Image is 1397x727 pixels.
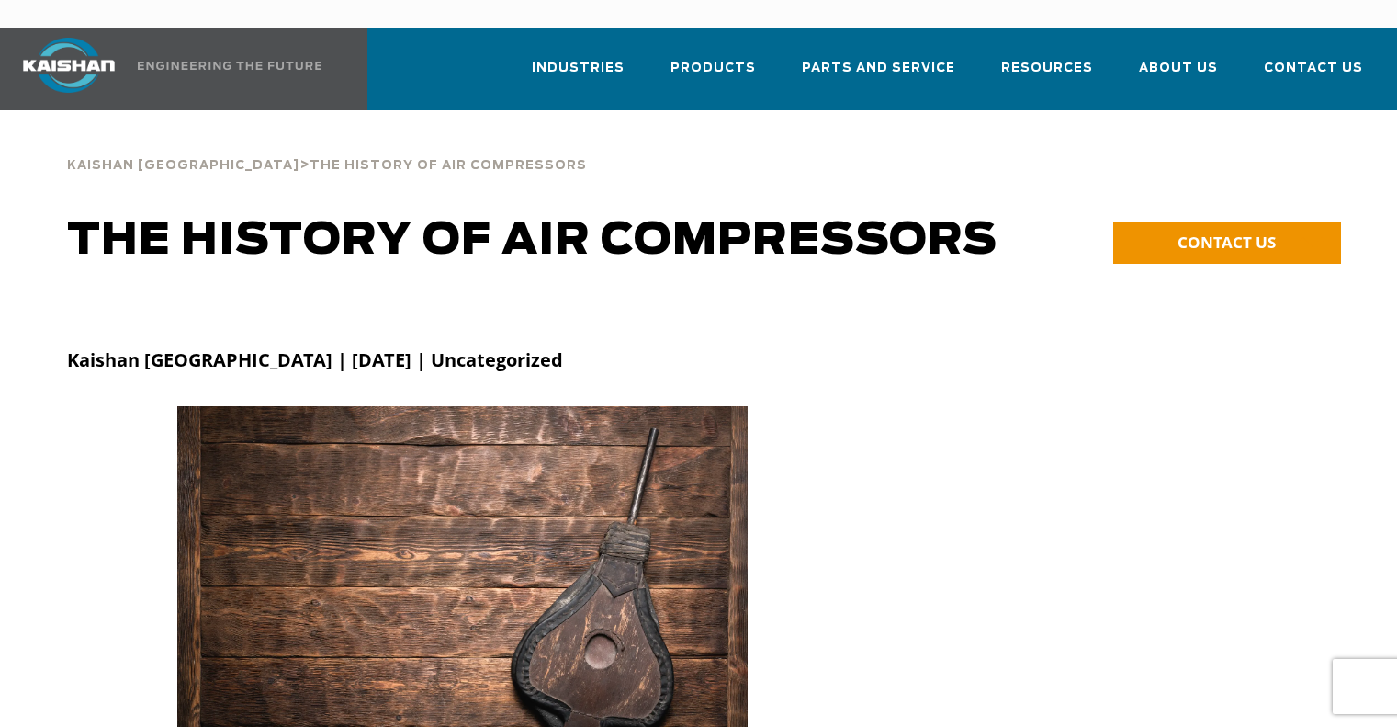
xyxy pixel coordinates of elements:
[802,58,955,79] span: Parts and Service
[1113,222,1341,264] a: CONTACT US
[310,156,587,173] a: The History Of Air Compressors
[67,156,299,173] a: Kaishan [GEOGRAPHIC_DATA]
[802,44,955,107] a: Parts and Service
[67,215,1009,267] h1: The History of Air Compressors
[67,347,563,372] strong: Kaishan [GEOGRAPHIC_DATA] | [DATE] | Uncategorized
[1001,58,1093,79] span: Resources
[670,44,756,107] a: Products
[1139,58,1218,79] span: About Us
[532,44,625,107] a: Industries
[670,58,756,79] span: Products
[532,58,625,79] span: Industries
[138,62,321,70] img: Engineering the future
[1264,58,1363,79] span: Contact Us
[67,160,299,172] span: Kaishan [GEOGRAPHIC_DATA]
[1001,44,1093,107] a: Resources
[1139,44,1218,107] a: About Us
[67,138,587,180] div: >
[310,160,587,172] span: The History Of Air Compressors
[1177,232,1276,253] span: CONTACT US
[1264,44,1363,107] a: Contact Us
